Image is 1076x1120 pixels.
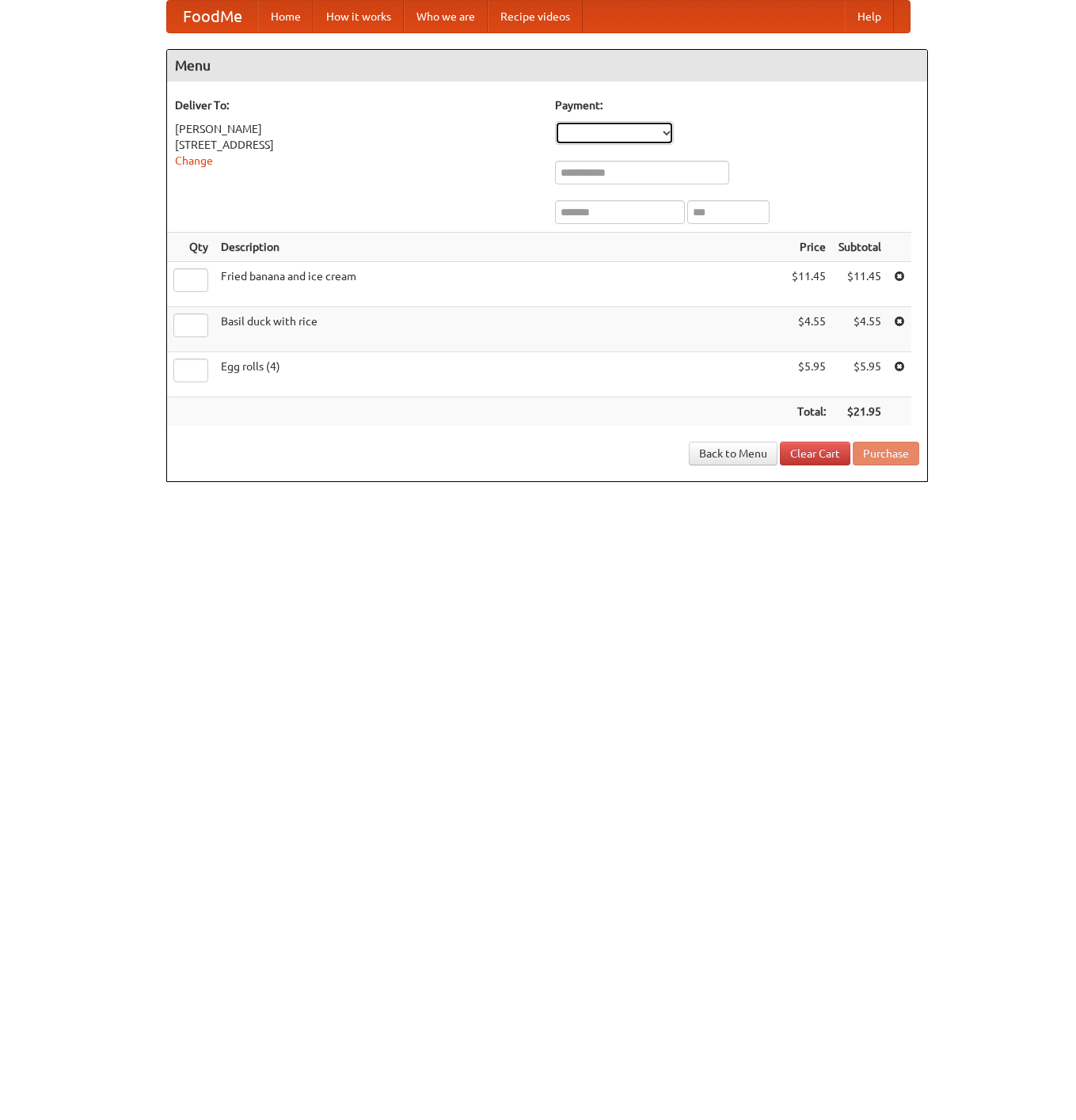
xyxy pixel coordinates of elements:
[215,307,785,352] td: Basil duck with rice
[215,352,785,397] td: Egg rolls (4)
[167,50,927,82] h4: Menu
[853,442,919,465] button: Purchase
[488,1,583,32] a: Recipe videos
[555,97,919,113] h5: Payment:
[785,397,832,427] th: Total:
[832,397,888,427] th: $21.95
[175,154,213,167] a: Change
[314,1,404,32] a: How it works
[832,233,888,262] th: Subtotal
[832,262,888,307] td: $11.45
[785,262,832,307] td: $11.45
[785,352,832,397] td: $5.95
[167,1,258,32] a: FoodMe
[215,233,785,262] th: Description
[785,307,832,352] td: $4.55
[832,352,888,397] td: $5.95
[832,307,888,352] td: $4.55
[780,442,850,465] a: Clear Cart
[404,1,488,32] a: Who we are
[215,262,785,307] td: Fried banana and ice cream
[175,121,539,137] div: [PERSON_NAME]
[175,97,539,113] h5: Deliver To:
[175,137,539,153] div: [STREET_ADDRESS]
[258,1,314,32] a: Home
[167,233,215,262] th: Qty
[785,233,832,262] th: Price
[845,1,894,32] a: Help
[689,442,778,465] a: Back to Menu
